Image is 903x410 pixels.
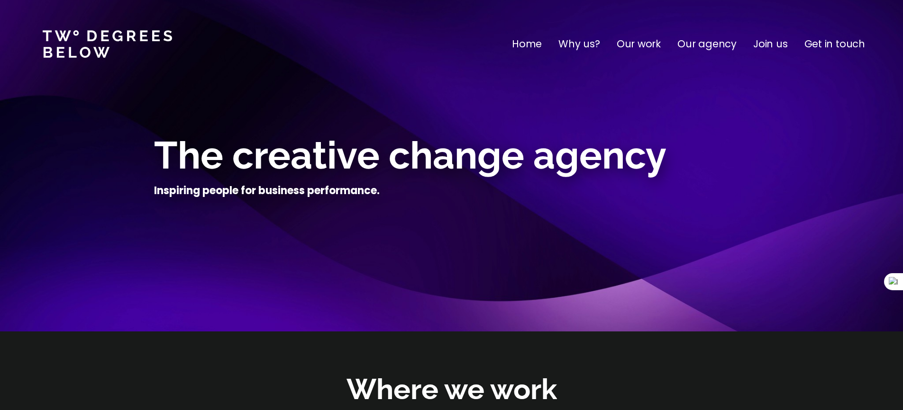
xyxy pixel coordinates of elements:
[677,36,737,52] a: Our agency
[154,133,666,178] span: The creative change agency
[804,36,865,52] a: Get in touch
[753,36,788,52] a: Join us
[512,36,542,52] a: Home
[558,36,600,52] a: Why us?
[154,184,380,198] h4: Inspiring people for business performance.
[617,36,661,52] a: Our work
[347,370,557,409] h2: Where we work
